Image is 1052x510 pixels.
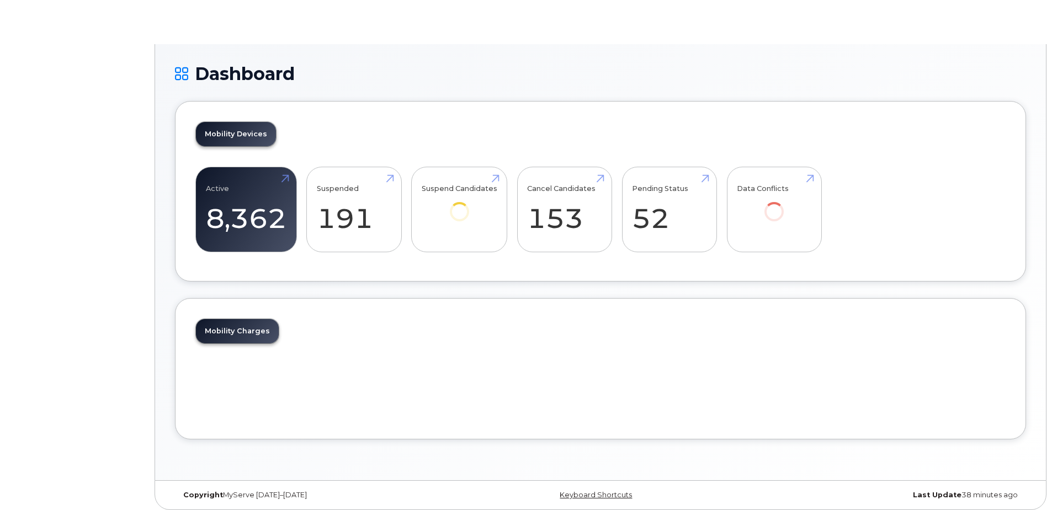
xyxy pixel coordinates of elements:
a: Active 8,362 [206,173,286,246]
a: Keyboard Shortcuts [560,491,632,499]
h1: Dashboard [175,64,1026,83]
a: Mobility Charges [196,319,279,343]
a: Mobility Devices [196,122,276,146]
strong: Copyright [183,491,223,499]
a: Cancel Candidates 153 [527,173,602,246]
a: Suspended 191 [317,173,391,246]
a: Data Conflicts [737,173,811,237]
a: Suspend Candidates [422,173,497,237]
strong: Last Update [913,491,961,499]
a: Pending Status 52 [632,173,706,246]
div: 38 minutes ago [742,491,1026,500]
div: MyServe [DATE]–[DATE] [175,491,459,500]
